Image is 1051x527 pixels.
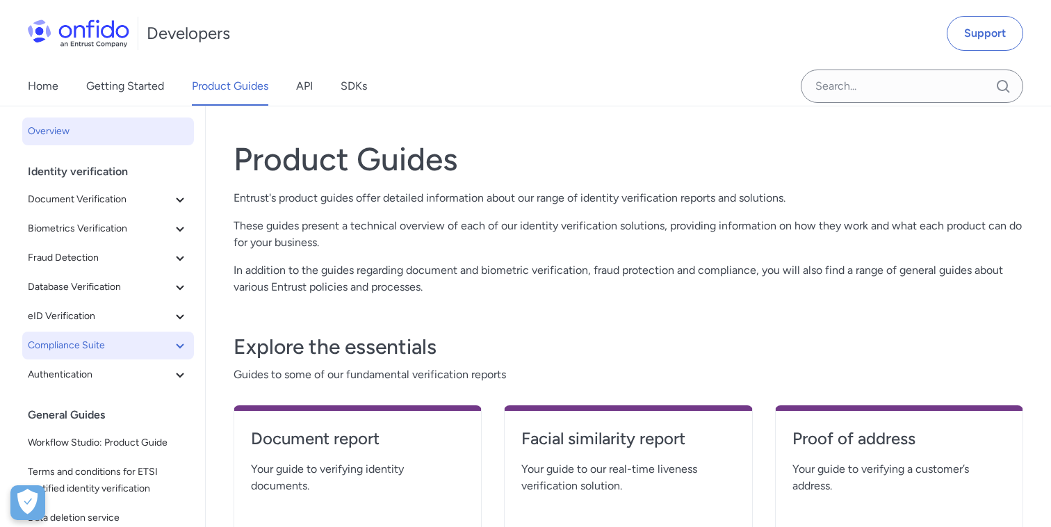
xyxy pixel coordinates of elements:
[22,215,194,243] button: Biometrics Verification
[192,67,268,106] a: Product Guides
[28,67,58,106] a: Home
[28,279,172,295] span: Database Verification
[28,191,172,208] span: Document Verification
[28,19,129,47] img: Onfido Logo
[251,428,464,450] h4: Document report
[28,435,188,451] span: Workflow Studio: Product Guide
[22,332,194,359] button: Compliance Suite
[22,302,194,330] button: eID Verification
[234,366,1023,383] span: Guides to some of our fundamental verification reports
[28,123,188,140] span: Overview
[28,366,172,383] span: Authentication
[22,361,194,389] button: Authentication
[521,428,735,450] h4: Facial similarity report
[86,67,164,106] a: Getting Started
[22,458,194,503] a: Terms and conditions for ETSI certified identity verification
[234,333,1023,361] h3: Explore the essentials
[147,22,230,44] h1: Developers
[28,308,172,325] span: eID Verification
[234,262,1023,295] p: In addition to the guides regarding document and biometric verification, fraud protection and com...
[10,485,45,520] button: Open Preferences
[234,190,1023,206] p: Entrust's product guides offer detailed information about our range of identity verification repo...
[28,464,188,497] span: Terms and conditions for ETSI certified identity verification
[792,461,1006,494] span: Your guide to verifying a customer’s address.
[28,220,172,237] span: Biometrics Verification
[28,158,199,186] div: Identity verification
[251,461,464,494] span: Your guide to verifying identity documents.
[341,67,367,106] a: SDKs
[234,218,1023,251] p: These guides present a technical overview of each of our identity verification solutions, providi...
[28,401,199,429] div: General Guides
[801,70,1023,103] input: Onfido search input field
[521,428,735,461] a: Facial similarity report
[792,428,1006,461] a: Proof of address
[28,250,172,266] span: Fraud Detection
[296,67,313,106] a: API
[947,16,1023,51] a: Support
[22,117,194,145] a: Overview
[521,461,735,494] span: Your guide to our real-time liveness verification solution.
[22,186,194,213] button: Document Verification
[234,140,1023,179] h1: Product Guides
[22,244,194,272] button: Fraud Detection
[10,485,45,520] div: Cookie Preferences
[792,428,1006,450] h4: Proof of address
[28,510,188,526] span: Data deletion service
[251,428,464,461] a: Document report
[28,337,172,354] span: Compliance Suite
[22,429,194,457] a: Workflow Studio: Product Guide
[22,273,194,301] button: Database Verification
